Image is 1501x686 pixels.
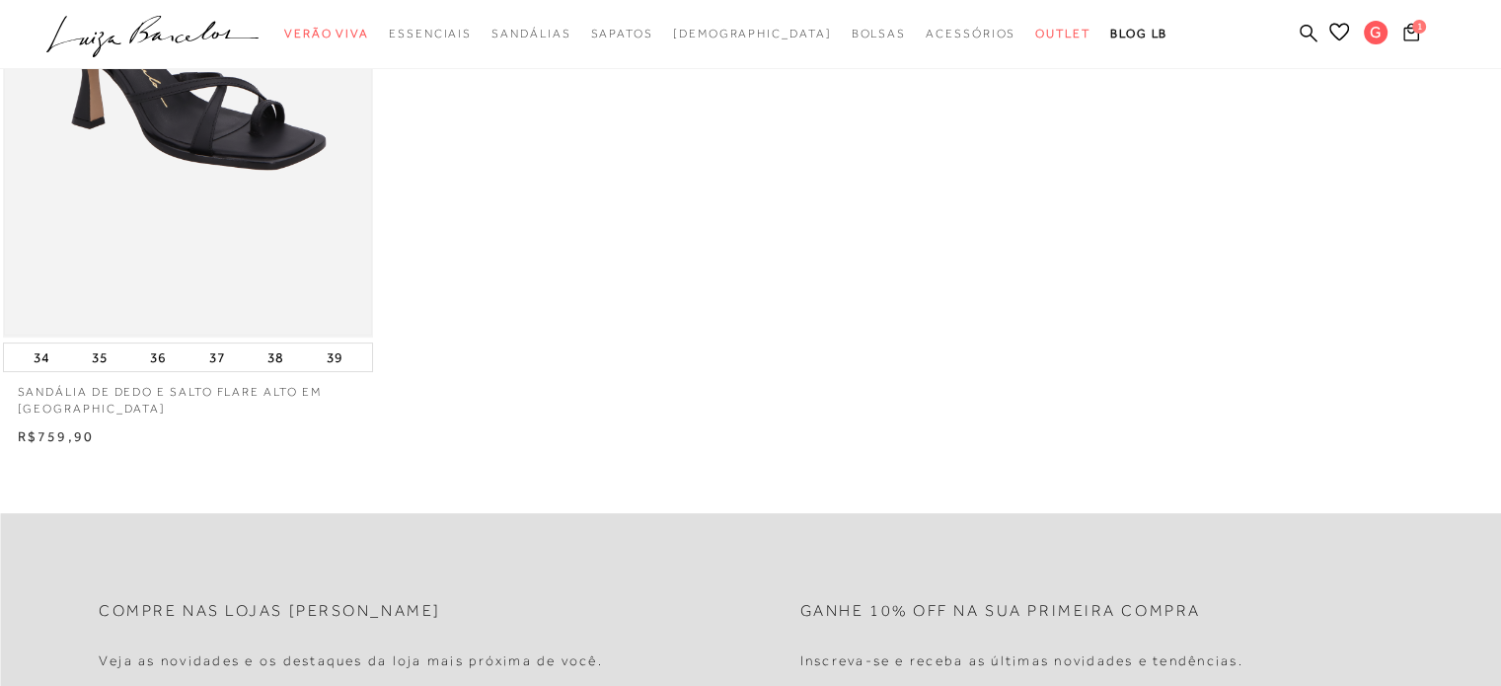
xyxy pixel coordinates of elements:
a: categoryNavScreenReaderText [590,16,652,52]
a: categoryNavScreenReaderText [851,16,906,52]
a: categoryNavScreenReaderText [926,16,1015,52]
a: categoryNavScreenReaderText [491,16,570,52]
a: noSubCategoriesText [673,16,832,52]
button: 1 [1397,22,1425,48]
h2: Ganhe 10% off na sua primeira compra [800,602,1201,621]
h4: Inscreva-se e receba as últimas novidades e tendências. [800,652,1243,669]
button: 38 [262,343,289,371]
button: 37 [203,343,231,371]
span: Outlet [1035,27,1090,40]
a: categoryNavScreenReaderText [1035,16,1090,52]
a: SANDÁLIA DE DEDO E SALTO FLARE ALTO EM [GEOGRAPHIC_DATA] [3,372,373,418]
button: 39 [321,343,348,371]
span: [DEMOGRAPHIC_DATA] [673,27,832,40]
h2: Compre nas lojas [PERSON_NAME] [99,602,441,621]
span: Acessórios [926,27,1015,40]
span: G [1364,21,1388,44]
span: Bolsas [851,27,906,40]
span: BLOG LB [1110,27,1167,40]
span: Sapatos [590,27,652,40]
a: categoryNavScreenReaderText [284,16,369,52]
button: 36 [144,343,172,371]
a: BLOG LB [1110,16,1167,52]
button: 35 [86,343,113,371]
button: G [1355,20,1397,50]
span: Essenciais [389,27,472,40]
span: Sandálias [491,27,570,40]
span: 1 [1412,20,1426,34]
h4: Veja as novidades e os destaques da loja mais próxima de você. [99,652,603,669]
span: R$759,90 [18,428,95,444]
span: Verão Viva [284,27,369,40]
button: 34 [28,343,55,371]
a: categoryNavScreenReaderText [389,16,472,52]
